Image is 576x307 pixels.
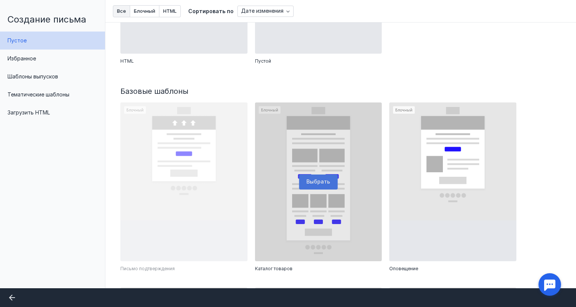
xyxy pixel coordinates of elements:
[7,14,86,25] span: Создание письма
[7,91,69,98] span: Тематические шаблоны
[7,73,58,80] span: Шаблоны выпусков
[117,9,126,14] span: Все
[130,5,159,17] button: Блочный
[237,6,294,17] button: Дате изменения
[120,57,134,65] span: HTML
[255,265,292,272] span: Каталог товаров
[159,5,181,17] button: HTML
[120,57,247,65] div: HTML
[113,5,130,17] button: Все
[188,8,234,14] span: Сортировать по
[389,102,516,261] div: Блочный
[255,57,382,65] div: Пустой
[255,102,382,261] div: БлочныйВыбрать
[7,37,27,44] span: Пустое
[163,9,177,14] span: HTML
[120,265,175,272] span: Письмо подтверждения
[241,8,283,14] span: Дате изменения
[120,87,188,96] span: Базовые шаблоны
[389,265,516,272] div: Оповещение
[134,9,155,14] span: Блочный
[255,265,382,272] div: Каталог товаров
[255,57,271,65] span: Пустой
[120,102,247,261] div: Блочный
[120,265,247,272] div: Письмо подтверждения
[389,265,418,272] span: Оповещение
[7,55,36,62] span: Избранное
[7,109,50,116] span: Загрузить HTML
